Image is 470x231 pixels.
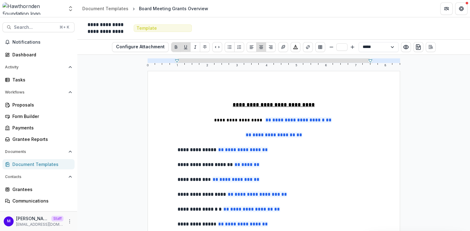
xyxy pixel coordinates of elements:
button: Underline [181,42,191,52]
button: Align Center [256,42,266,52]
p: [EMAIL_ADDRESS][DOMAIN_NAME] [16,222,63,227]
img: Hawthornden Foundation logo [2,2,64,15]
button: Insert Signature [278,42,288,52]
button: Search... [2,22,75,32]
button: Create link [303,42,313,52]
button: Open Activity [2,62,75,72]
button: Notifications [2,37,75,47]
button: Open Editor Sidebar [426,42,436,52]
nav: breadcrumb [80,4,211,13]
button: Bigger [349,43,356,51]
div: ⌘ + K [58,24,71,31]
div: Board Meeting Grants Overview [139,5,208,12]
a: Proposals [2,100,75,110]
div: Document Templates [82,5,128,12]
div: Maddie [7,219,11,223]
button: Strike [200,42,210,52]
a: Form Builder [2,111,75,121]
button: Insert Table [315,42,325,52]
button: Open entity switcher [66,2,75,15]
p: Staff [51,216,63,221]
div: Document Templates [12,161,70,168]
span: Search... [14,25,56,30]
span: Documents [5,150,66,154]
span: Template [136,26,157,31]
button: Italicize [190,42,200,52]
div: Payments [12,124,70,131]
button: Ordered List [234,42,244,52]
button: Align Left [247,42,257,52]
a: Document Templates [80,4,131,13]
button: Get Help [455,2,468,15]
button: Open Data & Reporting [2,208,75,218]
a: Grantee Reports [2,134,75,144]
button: Preview preview-doc.pdf [401,42,411,52]
button: Align Right [266,42,276,52]
div: Dashboard [12,51,70,58]
span: Notifications [12,40,72,45]
span: Activity [5,65,66,69]
button: Bullet List [225,42,235,52]
button: Partners [440,2,453,15]
span: Workflows [5,90,66,94]
a: Payments [2,123,75,133]
button: More [66,218,73,225]
button: Bold [171,42,181,52]
button: download-word [413,42,423,52]
button: Configure Attachment [112,42,169,52]
p: [PERSON_NAME] [16,215,49,222]
button: Code [212,42,222,52]
button: Smaller [328,43,335,51]
a: Grantees [2,184,75,194]
div: Grantee Reports [12,136,70,142]
div: Tasks [12,76,70,83]
button: Open Contacts [2,172,75,182]
button: Choose font color [291,42,300,52]
button: Open Workflows [2,87,75,97]
div: Grantees [12,186,70,193]
div: Form Builder [12,113,70,120]
a: Dashboard [2,50,75,60]
div: Proposals [12,102,70,108]
span: Contacts [5,175,66,179]
a: Document Templates [2,159,75,169]
a: Communications [2,196,75,206]
button: Open Documents [2,147,75,157]
a: Tasks [2,75,75,85]
div: Communications [12,198,70,204]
